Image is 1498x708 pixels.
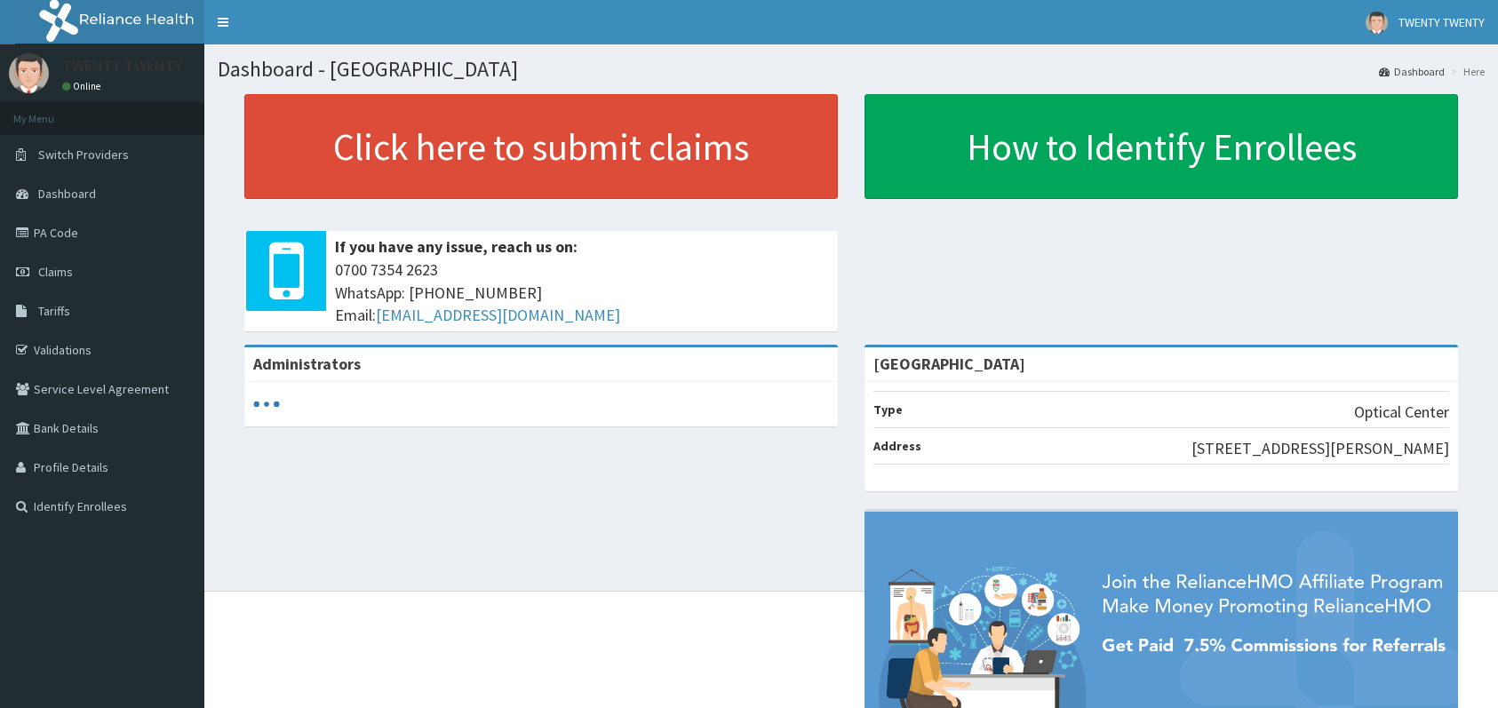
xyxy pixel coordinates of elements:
[1379,64,1445,79] a: Dashboard
[873,354,1025,374] strong: [GEOGRAPHIC_DATA]
[38,147,129,163] span: Switch Providers
[1354,401,1449,424] p: Optical Center
[38,264,73,280] span: Claims
[244,94,838,199] a: Click here to submit claims
[335,236,578,257] b: If you have any issue, reach us on:
[376,305,620,325] a: [EMAIL_ADDRESS][DOMAIN_NAME]
[335,259,829,327] span: 0700 7354 2623 WhatsApp: [PHONE_NUMBER] Email:
[873,402,903,418] b: Type
[1446,64,1485,79] li: Here
[62,80,105,92] a: Online
[218,58,1485,81] h1: Dashboard - [GEOGRAPHIC_DATA]
[38,303,70,319] span: Tariffs
[253,354,361,374] b: Administrators
[62,58,183,74] p: TWENTY TWENTY
[1398,14,1485,30] span: TWENTY TWENTY
[253,391,280,418] svg: audio-loading
[1366,12,1388,34] img: User Image
[38,186,96,202] span: Dashboard
[9,53,49,93] img: User Image
[865,94,1458,199] a: How to Identify Enrollees
[873,438,921,454] b: Address
[1191,437,1449,460] p: [STREET_ADDRESS][PERSON_NAME]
